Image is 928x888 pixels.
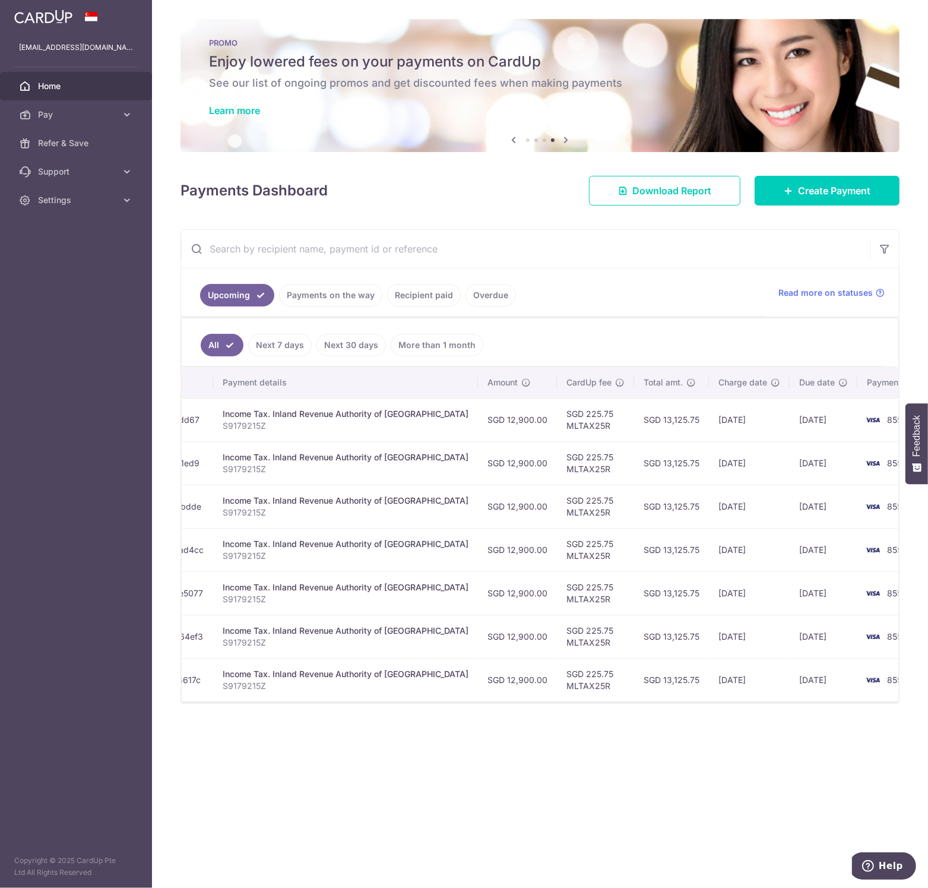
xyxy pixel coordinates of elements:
img: Bank Card [861,456,885,470]
a: Learn more [209,105,260,116]
a: Recipient paid [387,284,461,306]
img: Bank Card [861,500,885,514]
span: 8556 [887,458,907,468]
td: [DATE] [709,441,790,485]
iframe: Opens a widget where you can find more information [852,852,916,882]
td: SGD 12,900.00 [478,571,557,615]
a: Payments on the way [279,284,382,306]
p: S9179215Z [223,507,468,519]
td: SGD 225.75 MLTAX25R [557,615,634,658]
img: Bank Card [861,586,885,601]
td: [DATE] [709,571,790,615]
span: 8556 [887,415,907,425]
td: [DATE] [709,615,790,658]
button: Feedback - Show survey [905,403,928,484]
span: 8556 [887,588,907,598]
span: Charge date [718,377,767,388]
h5: Enjoy lowered fees on your payments on CardUp [209,52,871,71]
span: 8556 [887,675,907,685]
div: Income Tax. Inland Revenue Authority of [GEOGRAPHIC_DATA] [223,582,468,593]
td: SGD 12,900.00 [478,485,557,528]
span: CardUp fee [566,377,612,388]
td: [DATE] [790,658,857,701]
img: Bank Card [861,630,885,644]
td: SGD 12,900.00 [478,658,557,701]
input: Search by recipient name, payment id or reference [181,230,870,268]
span: Due date [799,377,835,388]
td: [DATE] [790,528,857,571]
a: More than 1 month [391,334,483,356]
div: Income Tax. Inland Revenue Authority of [GEOGRAPHIC_DATA] [223,625,468,637]
span: 8556 [887,631,907,641]
p: S9179215Z [223,463,468,475]
td: [DATE] [790,485,857,528]
td: SGD 225.75 MLTAX25R [557,485,634,528]
div: Income Tax. Inland Revenue Authority of [GEOGRAPHIC_DATA] [223,668,468,680]
a: Next 7 days [248,334,312,356]
td: SGD 12,900.00 [478,441,557,485]
img: Bank Card [861,413,885,427]
p: PROMO [209,38,871,48]
a: All [201,334,243,356]
span: Create Payment [798,184,870,198]
td: SGD 12,900.00 [478,528,557,571]
a: Next 30 days [316,334,386,356]
p: S9179215Z [223,593,468,605]
span: Home [38,80,116,92]
a: Upcoming [200,284,274,306]
td: [DATE] [709,658,790,701]
p: S9179215Z [223,680,468,692]
td: [DATE] [709,485,790,528]
span: Feedback [911,415,922,457]
p: S9179215Z [223,420,468,432]
span: 8556 [887,545,907,555]
td: SGD 225.75 MLTAX25R [557,441,634,485]
span: 8556 [887,501,907,511]
span: Settings [38,194,116,206]
td: SGD 13,125.75 [634,528,709,571]
span: Pay [38,109,116,121]
span: Download Report [632,184,711,198]
img: CardUp [14,10,72,24]
span: Total amt. [644,377,683,388]
p: S9179215Z [223,637,468,649]
td: [DATE] [790,398,857,441]
td: SGD 13,125.75 [634,398,709,441]
a: Overdue [465,284,516,306]
td: SGD 13,125.75 [634,615,709,658]
td: [DATE] [790,571,857,615]
div: Income Tax. Inland Revenue Authority of [GEOGRAPHIC_DATA] [223,451,468,463]
img: Bank Card [861,543,885,557]
td: SGD 13,125.75 [634,571,709,615]
a: Create Payment [755,176,900,206]
img: Latest Promos banner [180,19,900,152]
td: SGD 225.75 MLTAX25R [557,571,634,615]
div: Income Tax. Inland Revenue Authority of [GEOGRAPHIC_DATA] [223,538,468,550]
a: Download Report [589,176,740,206]
span: Support [38,166,116,178]
td: SGD 13,125.75 [634,485,709,528]
p: S9179215Z [223,550,468,562]
h6: See our list of ongoing promos and get discounted fees when making payments [209,76,871,90]
td: SGD 13,125.75 [634,441,709,485]
span: Read more on statuses [778,287,873,299]
td: SGD 13,125.75 [634,658,709,701]
div: Income Tax. Inland Revenue Authority of [GEOGRAPHIC_DATA] [223,408,468,420]
img: Bank Card [861,673,885,687]
td: [DATE] [709,398,790,441]
td: SGD 225.75 MLTAX25R [557,528,634,571]
div: Income Tax. Inland Revenue Authority of [GEOGRAPHIC_DATA] [223,495,468,507]
a: Read more on statuses [778,287,885,299]
span: Refer & Save [38,137,116,149]
td: SGD 12,900.00 [478,398,557,441]
td: SGD 12,900.00 [478,615,557,658]
p: [EMAIL_ADDRESS][DOMAIN_NAME] [19,42,133,53]
th: Payment details [213,367,478,398]
td: [DATE] [790,615,857,658]
span: Amount [487,377,518,388]
h4: Payments Dashboard [180,180,328,201]
td: SGD 225.75 MLTAX25R [557,658,634,701]
td: SGD 225.75 MLTAX25R [557,398,634,441]
td: [DATE] [709,528,790,571]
